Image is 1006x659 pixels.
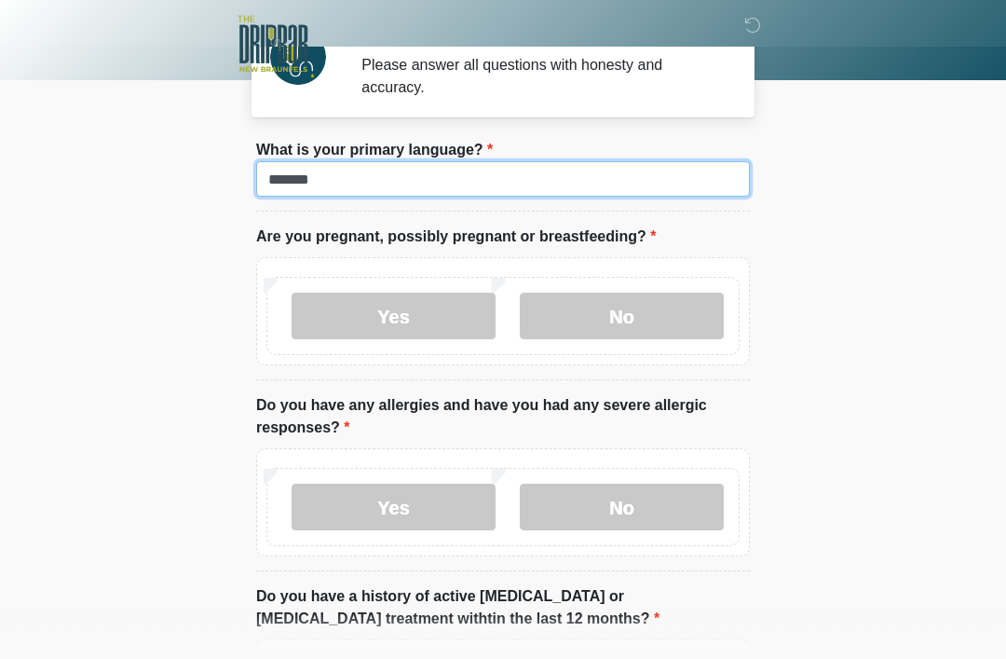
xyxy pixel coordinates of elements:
[256,226,656,248] label: Are you pregnant, possibly pregnant or breastfeeding?
[292,293,496,339] label: Yes
[292,484,496,530] label: Yes
[238,14,308,75] img: The DRIPBaR - New Braunfels Logo
[256,394,750,439] label: Do you have any allergies and have you had any severe allergic responses?
[256,139,493,161] label: What is your primary language?
[520,484,724,530] label: No
[520,293,724,339] label: No
[256,585,750,630] label: Do you have a history of active [MEDICAL_DATA] or [MEDICAL_DATA] treatment withtin the last 12 mo...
